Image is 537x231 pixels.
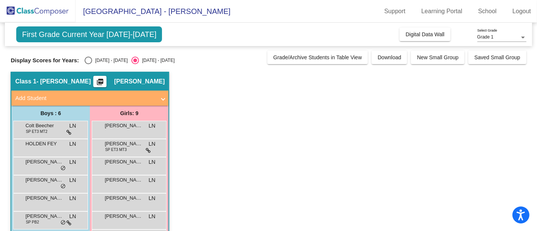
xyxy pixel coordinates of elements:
[15,78,36,85] span: Class 1
[400,28,451,41] button: Digital Data Wall
[25,176,63,184] span: [PERSON_NAME]
[25,122,63,129] span: Colt Beecher
[85,57,174,64] mat-radio-group: Select an option
[36,78,91,85] span: - [PERSON_NAME]
[25,140,63,148] span: HOLDEN FEY
[26,219,39,225] span: SP PB2
[69,213,76,220] span: LN
[11,57,79,64] span: Display Scores for Years:
[60,165,66,171] span: do_not_disturb_alt
[60,220,66,226] span: do_not_disturb_alt
[105,158,142,166] span: [PERSON_NAME]
[69,158,76,166] span: LN
[267,51,368,64] button: Grade/Archive Students in Table View
[468,51,526,64] button: Saved Small Group
[25,158,63,166] span: [PERSON_NAME]
[11,106,90,121] div: Boys : 6
[149,122,156,130] span: LN
[506,5,537,17] a: Logout
[105,176,142,184] span: [PERSON_NAME]
[149,194,156,202] span: LN
[69,122,76,130] span: LN
[105,194,142,202] span: [PERSON_NAME]
[69,194,76,202] span: LN
[149,213,156,220] span: LN
[15,94,156,103] mat-panel-title: Add Student
[96,78,105,89] mat-icon: picture_as_pdf
[11,91,168,106] mat-expansion-panel-header: Add Student
[417,54,458,60] span: New Small Group
[149,140,156,148] span: LN
[16,26,162,42] span: First Grade Current Year [DATE]-[DATE]
[139,57,174,64] div: [DATE] - [DATE]
[76,5,230,17] span: [GEOGRAPHIC_DATA] - [PERSON_NAME]
[415,5,469,17] a: Learning Portal
[69,140,76,148] span: LN
[90,106,168,121] div: Girls: 9
[69,176,76,184] span: LN
[114,78,165,85] span: [PERSON_NAME]
[26,129,47,134] span: SP ET3 MT2
[411,51,464,64] button: New Small Group
[105,140,142,148] span: [PERSON_NAME]
[92,57,128,64] div: [DATE] - [DATE]
[273,54,362,60] span: Grade/Archive Students in Table View
[105,122,142,129] span: [PERSON_NAME]
[406,31,444,37] span: Digital Data Wall
[378,54,401,60] span: Download
[477,34,494,40] span: Grade 1
[105,147,127,152] span: SP ET3 MT3
[372,51,407,64] button: Download
[149,176,156,184] span: LN
[474,54,520,60] span: Saved Small Group
[25,194,63,202] span: [PERSON_NAME]
[60,183,66,189] span: do_not_disturb_alt
[149,158,156,166] span: LN
[378,5,412,17] a: Support
[472,5,503,17] a: School
[25,213,63,220] span: [PERSON_NAME]
[93,76,106,87] button: Print Students Details
[105,213,142,220] span: [PERSON_NAME]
